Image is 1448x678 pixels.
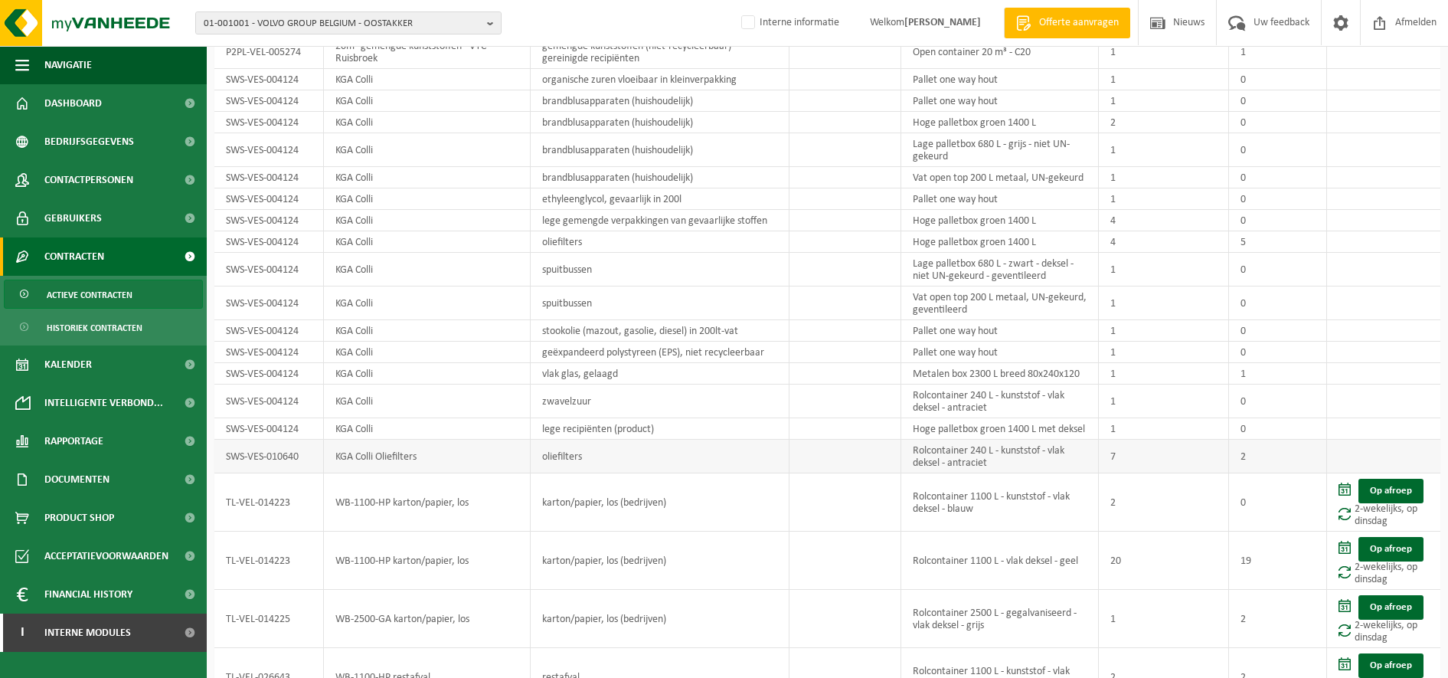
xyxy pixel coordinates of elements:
td: 19 [1229,532,1327,590]
td: 2-wekelijks, op dinsdag [1327,532,1440,590]
span: Gebruikers [44,199,102,237]
span: Rapportage [44,422,103,460]
td: organische zuren vloeibaar in kleinverpakking [531,69,789,90]
td: SWS-VES-004124 [214,363,324,385]
td: Lage palletbox 680 L - grijs - niet UN-gekeurd [901,133,1099,167]
td: 0 [1229,188,1327,210]
td: SWS-VES-004124 [214,167,324,188]
a: Actieve contracten [4,280,203,309]
td: SWS-VES-004124 [214,133,324,167]
td: 0 [1229,385,1327,418]
span: Kalender [44,346,92,384]
td: Hoge palletbox groen 1400 L [901,210,1099,231]
td: SWS-VES-004124 [214,210,324,231]
td: 1 [1099,167,1229,188]
td: WB-2500-GA karton/papier, los [324,590,531,648]
td: KGA Colli [324,133,531,167]
td: Hoge palletbox groen 1400 L [901,112,1099,133]
td: 1 [1099,188,1229,210]
td: TL-VEL-014223 [214,532,324,590]
td: lege recipiënten (product) [531,418,789,440]
td: 1 [1099,342,1229,363]
span: Bedrijfsgegevens [44,123,134,161]
span: Documenten [44,460,109,499]
td: Pallet one way hout [901,69,1099,90]
td: Pallet one way hout [901,90,1099,112]
span: Financial History [44,575,132,614]
span: 01-001001 - VOLVO GROUP BELGIUM - OOSTAKKER [204,12,481,35]
td: Open container 20 m³ - C20 [901,35,1099,69]
td: 1 [1099,590,1229,648]
button: 01-001001 - VOLVO GROUP BELGIUM - OOSTAKKER [195,11,502,34]
td: Lage palletbox 680 L - zwart - deksel - niet UN-gekeurd - geventileerd [901,253,1099,287]
td: 0 [1229,210,1327,231]
td: vlak glas, gelaagd [531,363,789,385]
td: oliefilters [531,440,789,473]
td: 0 [1229,287,1327,320]
td: 0 [1229,253,1327,287]
td: Metalen box 2300 L breed 80x240x120 [901,363,1099,385]
td: KGA Colli [324,342,531,363]
td: KGA Colli [324,188,531,210]
td: 5 [1229,231,1327,253]
td: Rolcontainer 2500 L - gegalvaniseerd - vlak deksel - grijs [901,590,1099,648]
td: SWS-VES-010640 [214,440,324,473]
td: SWS-VES-004124 [214,253,324,287]
td: KGA Colli [324,253,531,287]
td: KGA Colli Oliefilters [324,440,531,473]
a: Op afroep [1358,653,1423,678]
td: 1 [1229,363,1327,385]
td: Rolcontainer 240 L - kunststof - vlak deksel - antraciet [901,385,1099,418]
td: Hoge palletbox groen 1400 L met deksel [901,418,1099,440]
td: brandblusapparaten (huishoudelijk) [531,133,789,167]
td: KGA Colli [324,90,531,112]
td: Vat open top 200 L metaal, UN-gekeurd, geventileerd [901,287,1099,320]
td: 0 [1229,418,1327,440]
td: brandblusapparaten (huishoudelijk) [531,112,789,133]
span: Navigatie [44,46,92,84]
td: Vat open top 200 L metaal, UN-gekeurd [901,167,1099,188]
td: lege gemengde verpakkingen van gevaarlijke stoffen [531,210,789,231]
td: 20 [1099,532,1229,590]
span: Product Shop [44,499,114,537]
td: KGA Colli [324,287,531,320]
span: I [15,614,29,652]
td: KGA Colli [324,231,531,253]
td: 1 [1099,363,1229,385]
td: P2PL-VEL-005274 [214,35,324,69]
td: SWS-VES-004124 [214,69,324,90]
td: 1 [1099,35,1229,69]
td: 2-wekelijks, op dinsdag [1327,590,1440,648]
td: 0 [1229,112,1327,133]
td: SWS-VES-004124 [214,320,324,342]
td: 1 [1229,35,1327,69]
td: KGA Colli [324,167,531,188]
td: geëxpandeerd polystyreen (EPS), niet recycleerbaar [531,342,789,363]
td: KGA Colli [324,418,531,440]
td: SWS-VES-004124 [214,287,324,320]
td: 1 [1099,418,1229,440]
span: Historiek contracten [47,313,142,342]
td: KGA Colli [324,210,531,231]
td: 0 [1229,167,1327,188]
td: Pallet one way hout [901,342,1099,363]
td: KGA Colli [324,112,531,133]
span: Contracten [44,237,104,276]
td: SWS-VES-004124 [214,385,324,418]
td: SWS-VES-004124 [214,112,324,133]
td: 1 [1099,320,1229,342]
label: Interne informatie [738,11,839,34]
td: SWS-VES-004124 [214,188,324,210]
td: 4 [1099,210,1229,231]
td: Rolcontainer 240 L - kunststof - vlak deksel - antraciet [901,440,1099,473]
td: KGA Colli [324,320,531,342]
td: brandblusapparaten (huishoudelijk) [531,90,789,112]
td: 1 [1099,385,1229,418]
td: karton/papier, los (bedrijven) [531,473,789,532]
td: 2 [1099,112,1229,133]
td: SWS-VES-004124 [214,342,324,363]
td: WB-1100-HP karton/papier, los [324,473,531,532]
td: 0 [1229,133,1327,167]
td: 7 [1099,440,1229,473]
td: TL-VEL-014225 [214,590,324,648]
